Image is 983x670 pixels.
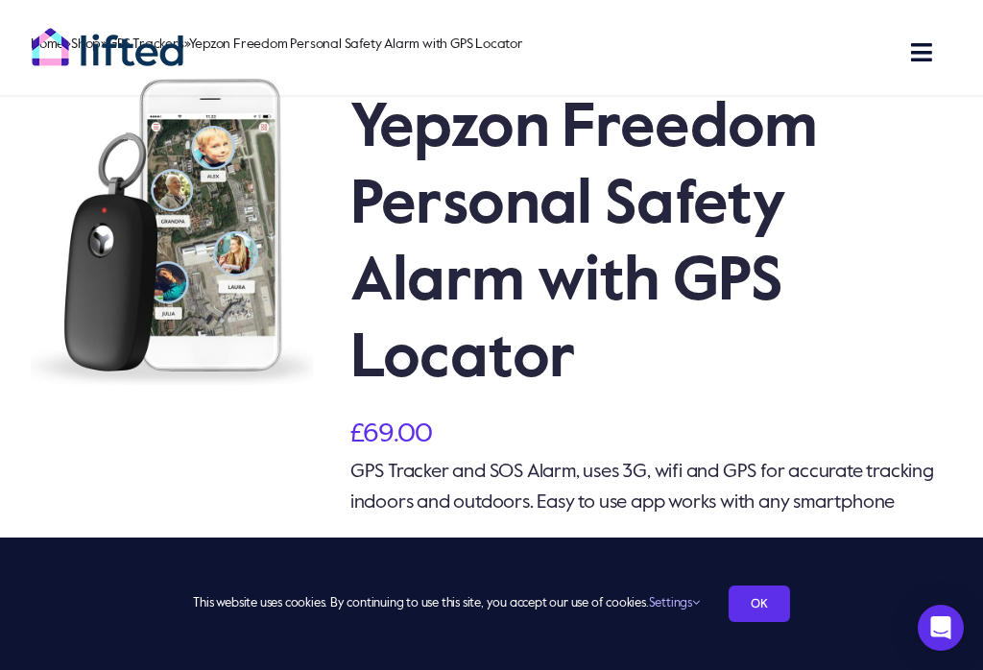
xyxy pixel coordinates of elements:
[31,79,313,385] a: Yepzon Freedom GPS tracker with SOS button for Elderly
[350,90,952,397] h1: Yepzon Freedom Personal Safety Alarm with GPS Locator
[722,29,952,76] nav: Main Menu
[918,605,964,651] div: Open Intercom Messenger
[350,420,364,447] span: £
[350,457,952,518] p: GPS Tracker and SOS Alarm, uses 3G, wifi and GPS for accurate tracking indoors and outdoors. Easy...
[350,420,433,447] bdi: 69.00
[729,586,790,622] a: OK
[649,597,700,610] a: Settings
[193,588,699,619] span: This website uses cookies. By continuing to use this site, you accept our use of cookies.
[31,27,184,46] a: lifted-logo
